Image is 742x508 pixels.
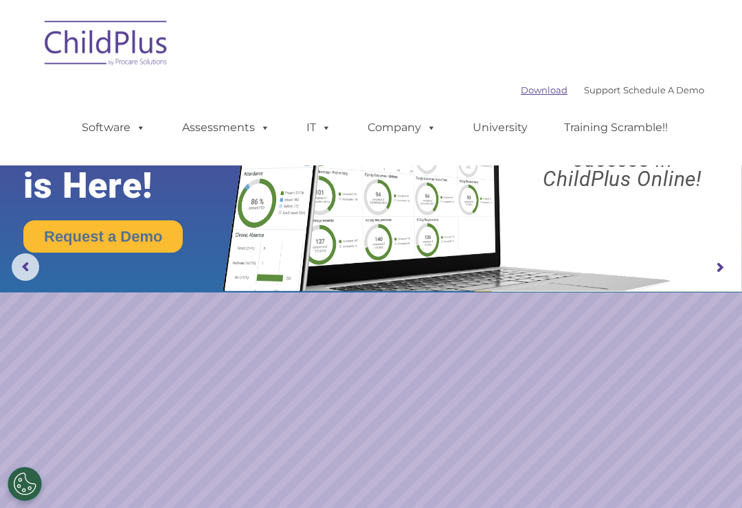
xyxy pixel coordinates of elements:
a: Schedule A Demo [623,84,704,95]
a: Assessments [168,114,284,141]
a: IT [293,114,345,141]
a: Software [68,114,159,141]
a: Support [584,84,620,95]
rs-layer: Boost your productivity and streamline your success in ChildPlus Online! [513,93,733,189]
rs-layer: The Future of ChildPlus is Here! [23,84,260,206]
font: | [521,84,704,95]
button: Cookies Settings [8,467,42,501]
a: Request a Demo [23,220,183,253]
a: Training Scramble!! [550,114,682,141]
a: Download [521,84,567,95]
a: Company [354,114,450,141]
a: University [459,114,541,141]
img: ChildPlus by Procare Solutions [38,11,175,80]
